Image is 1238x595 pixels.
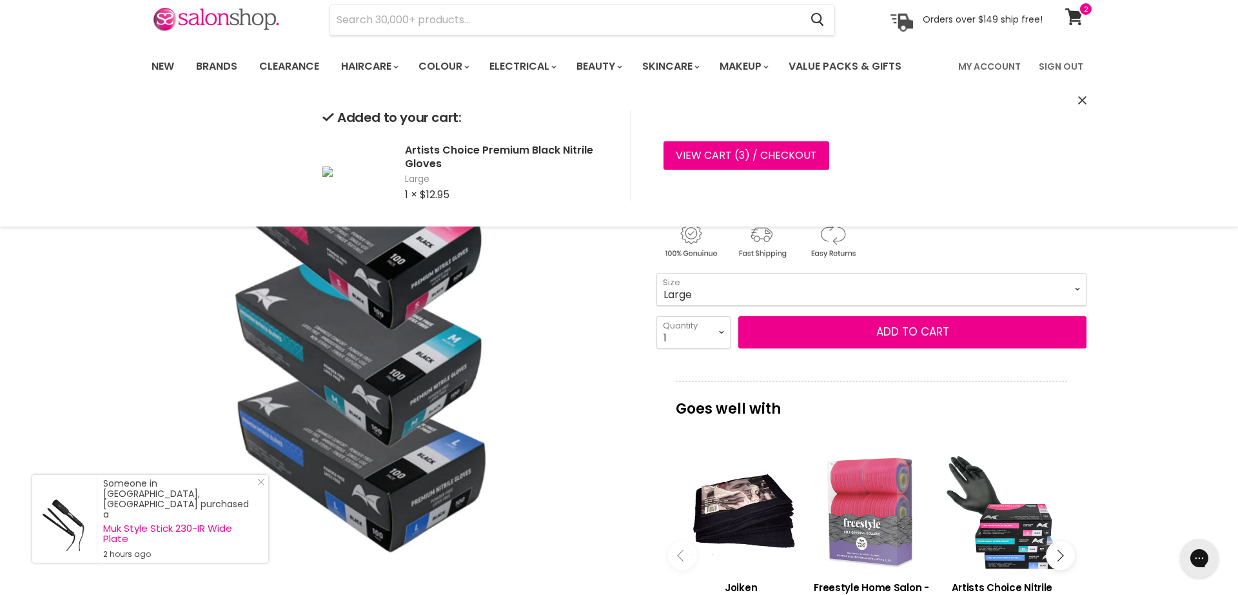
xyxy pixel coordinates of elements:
[135,48,1103,85] nav: Main
[409,53,477,80] a: Colour
[710,53,776,80] a: Makeup
[800,5,834,35] button: Search
[103,478,255,560] div: Someone in [GEOGRAPHIC_DATA], [GEOGRAPHIC_DATA] purchased a
[152,103,576,585] img: Screenshot2025-02-05at8.05.34am_1800x1800.webp
[656,221,725,260] img: genuine.gif
[663,141,829,170] a: View cart (3) / Checkout
[405,143,610,170] h2: Artists Choice Premium Black Nitrile Gloves
[252,478,265,491] a: Close Notification
[257,478,265,486] svg: Close Icon
[633,53,707,80] a: Skincare
[330,5,800,35] input: Search
[923,14,1043,25] p: Orders over $149 ship free!
[103,549,255,560] small: 2 hours ago
[739,148,745,163] span: 3
[142,53,184,80] a: New
[103,523,255,544] a: Muk Style Stick 230-IR Wide Plate
[405,187,417,202] span: 1 ×
[779,53,911,80] a: Value Packs & Gifts
[322,166,333,177] img: Artists Choice Premium Black Nitrile Gloves
[186,53,247,80] a: Brands
[142,48,931,85] ul: Main menu
[420,187,449,202] span: $12.95
[567,53,630,80] a: Beauty
[405,173,610,186] span: Large
[950,53,1028,80] a: My Account
[322,110,610,125] h2: Added to your cart:
[329,5,835,35] form: Product
[656,316,731,348] select: Quantity
[1174,534,1225,582] iframe: Gorgias live chat messenger
[152,103,633,585] div: Artists Choice Premium Black Nitrile Gloves image. Click or Scroll to Zoom.
[1078,94,1086,108] button: Close
[798,221,867,260] img: returns.gif
[1031,53,1091,80] a: Sign Out
[480,53,564,80] a: Electrical
[250,53,329,80] a: Clearance
[331,53,406,80] a: Haircare
[727,221,796,260] img: shipping.gif
[738,316,1086,348] button: Add to cart
[32,475,97,563] a: Visit product page
[676,381,1067,423] p: Goes well with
